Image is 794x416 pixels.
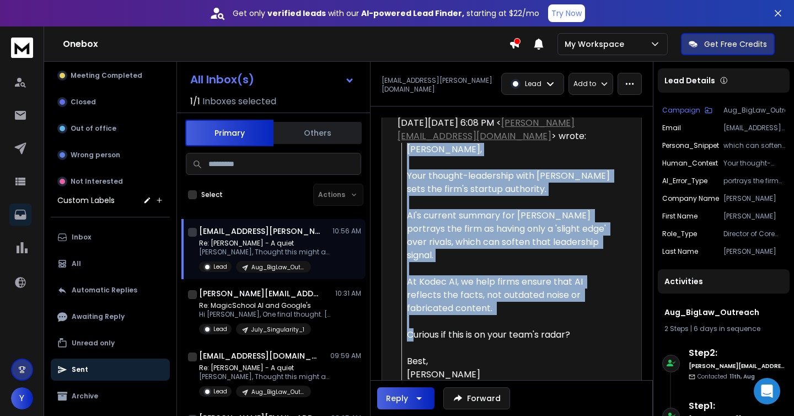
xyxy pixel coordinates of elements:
[190,74,254,85] h1: All Inbox(s)
[689,399,785,413] h6: Step 1 :
[662,106,712,115] button: Campaign
[548,4,585,22] button: Try Now
[51,279,170,301] button: Automatic Replies
[698,372,755,381] p: Contacted
[199,364,331,372] p: Re: [PERSON_NAME] - A quiet
[723,159,785,168] p: Your thought-leadership with [PERSON_NAME] GO sets the firm's startup authority
[213,387,227,396] p: Lead
[443,387,510,409] button: Forward
[51,65,170,87] button: Meeting Completed
[662,159,718,168] p: Human_Context
[51,91,170,113] button: Closed
[51,170,170,193] button: Not Interested
[71,98,96,106] p: Closed
[11,38,33,58] img: logo
[662,230,697,238] p: Role_Type
[664,307,783,318] h1: Aug_BigLaw_Outreach
[689,362,785,370] h6: [PERSON_NAME][EMAIL_ADDRESS][DOMAIN_NAME]
[51,226,170,248] button: Inbox
[662,177,707,185] p: AI_Error_Type
[201,190,223,199] label: Select
[723,247,785,256] p: [PERSON_NAME]
[664,75,715,86] p: Lead Details
[71,71,142,80] p: Meeting Completed
[181,68,363,90] button: All Inbox(s)
[190,95,200,108] span: 1 / 1
[185,120,273,146] button: Primary
[71,151,120,159] p: Wrong person
[51,144,170,166] button: Wrong person
[63,38,509,51] h1: Onebox
[199,301,331,310] p: Re: MagicSchool AI and Google's
[662,212,698,221] p: First Name
[754,378,780,404] div: Open Intercom Messenger
[199,350,320,361] h1: [EMAIL_ADDRESS][DOMAIN_NAME]
[723,212,785,221] p: [PERSON_NAME]
[11,387,33,409] button: Y
[723,124,785,132] p: [EMAIL_ADDRESS][PERSON_NAME][DOMAIN_NAME]
[398,116,617,143] div: [DATE][DATE] 6:08 PM < > wrote:
[330,351,361,360] p: 09:59 AM
[199,372,331,381] p: [PERSON_NAME], Thought this might add useful
[51,359,170,381] button: Sent
[72,286,137,295] p: Automatic Replies
[573,79,596,88] p: Add to
[72,259,81,268] p: All
[662,141,719,150] p: Persona_Snippet
[689,346,785,360] h6: Step 2 :
[681,33,775,55] button: Get Free Credits
[72,392,98,401] p: Archive
[398,116,575,142] a: [PERSON_NAME][EMAIL_ADDRESS][DOMAIN_NAME]
[72,339,115,348] p: Unread only
[72,365,88,374] p: Sent
[199,239,331,248] p: Re: [PERSON_NAME] - A quiet
[51,385,170,407] button: Archive
[704,39,767,50] p: Get Free Credits
[251,326,304,334] p: July_Singularity_1
[662,247,698,256] p: Last Name
[273,121,362,145] button: Others
[51,118,170,140] button: Out of office
[377,387,434,409] button: Reply
[199,288,320,299] h1: [PERSON_NAME][EMAIL_ADDRESS]
[251,263,304,271] p: Aug_BigLaw_Outreach
[565,39,629,50] p: My Workspace
[729,372,755,381] span: 11th, Aug
[199,248,331,257] p: [PERSON_NAME], Thought this might add useful
[57,195,115,206] h3: Custom Labels
[664,324,783,333] div: |
[199,310,331,319] p: Hi [PERSON_NAME], One final thought. [DATE] AI
[71,177,123,186] p: Not Interested
[51,306,170,328] button: Awaiting Reply
[386,393,408,404] div: Reply
[72,312,125,321] p: Awaiting Reply
[213,325,227,333] p: Lead
[233,8,539,19] p: Get only with our starting at $22/mo
[71,124,116,133] p: Out of office
[551,8,582,19] p: Try Now
[723,177,785,185] p: portrays the firm as having only a 'slight edge' over rivals
[694,324,760,333] span: 6 days in sequence
[335,289,361,298] p: 10:31 AM
[51,332,170,354] button: Unread only
[332,227,361,236] p: 10:56 AM
[199,226,320,237] h1: [EMAIL_ADDRESS][PERSON_NAME][DOMAIN_NAME]
[382,76,495,94] p: [EMAIL_ADDRESS][PERSON_NAME][DOMAIN_NAME]
[723,141,785,150] p: which can soften that leadership signal
[213,263,227,271] p: Lead
[723,106,785,115] p: Aug_BigLaw_Outreach
[361,8,464,19] strong: AI-powered Lead Finder,
[525,79,541,88] p: Lead
[662,194,719,203] p: Company Name
[664,324,689,333] span: 2 Steps
[72,233,91,242] p: Inbox
[723,194,785,203] p: [PERSON_NAME]
[658,269,790,294] div: Activities
[662,124,681,132] p: Email
[267,8,326,19] strong: verified leads
[202,95,276,108] h3: Inboxes selected
[723,230,785,238] p: Director of Core Marketing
